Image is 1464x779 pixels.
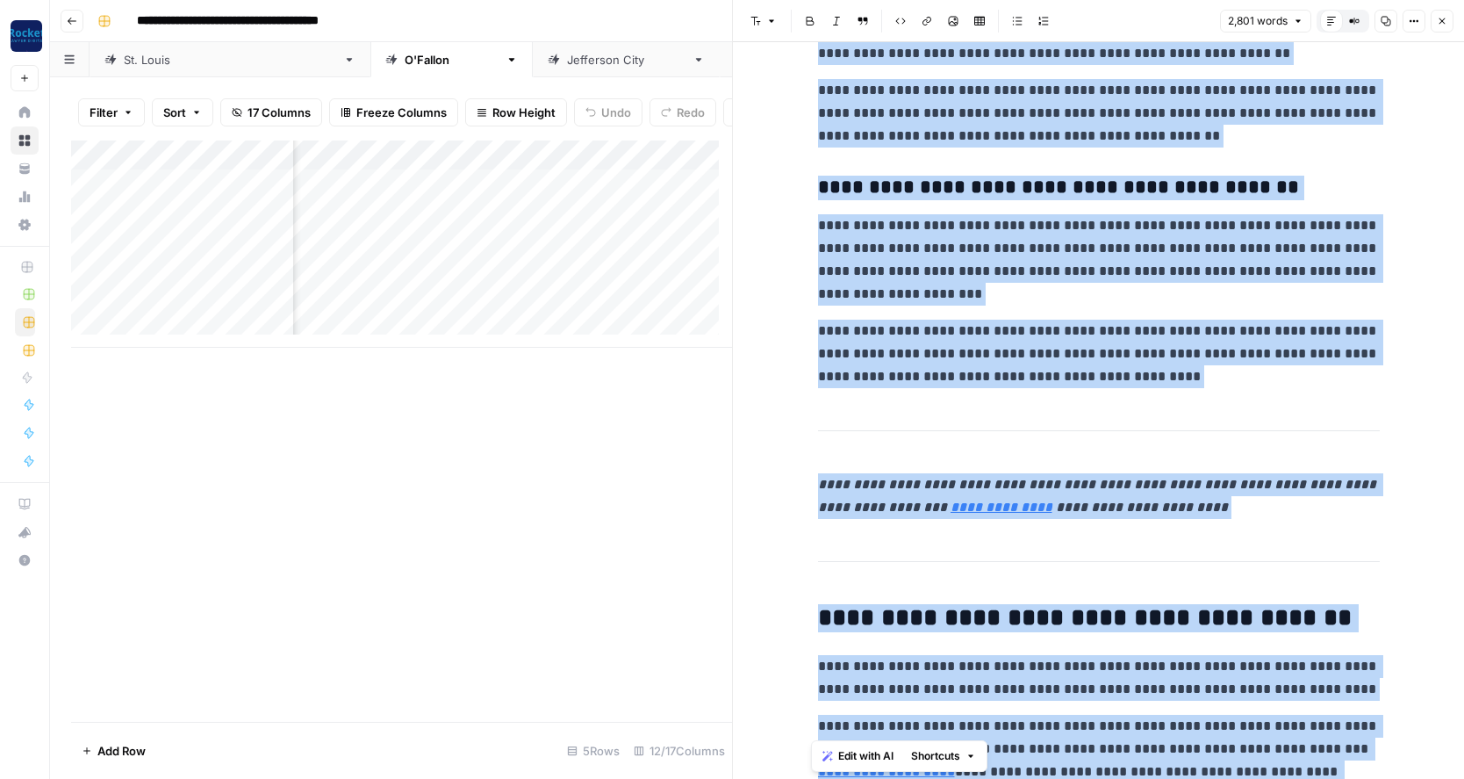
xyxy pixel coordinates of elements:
div: 12/17 Columns [627,737,732,765]
span: Shortcuts [911,748,960,764]
button: What's new? [11,518,39,546]
a: [PERSON_NAME] [370,42,533,77]
button: Freeze Columns [329,98,458,126]
a: Settings [11,211,39,239]
a: Independence [720,42,869,77]
button: Add Row [71,737,156,765]
div: [GEOGRAPHIC_DATA] [567,51,685,69]
img: Rocket Pilots Logo [11,20,42,52]
button: Undo [574,98,642,126]
a: Usage [11,183,39,211]
button: Sort [152,98,213,126]
a: [GEOGRAPHIC_DATA][PERSON_NAME] [90,42,370,77]
span: Add Row [97,742,146,760]
div: 5 Rows [560,737,627,765]
span: Undo [601,104,631,121]
span: Row Height [492,104,556,121]
button: Filter [78,98,145,126]
span: Freeze Columns [356,104,447,121]
button: Redo [649,98,716,126]
div: What's new? [11,519,38,545]
span: 2,801 words [1228,13,1288,29]
button: Workspace: Rocket Pilots [11,14,39,58]
div: [PERSON_NAME] [405,51,499,69]
button: Edit with AI [815,745,901,768]
span: 17 Columns [248,104,311,121]
button: Shortcuts [904,745,983,768]
span: Edit with AI [838,748,893,764]
a: AirOps Academy [11,490,39,518]
a: Browse [11,126,39,155]
button: Row Height [465,98,567,126]
div: [GEOGRAPHIC_DATA][PERSON_NAME] [124,51,336,69]
span: Redo [677,104,705,121]
a: Home [11,98,39,126]
a: Your Data [11,155,39,183]
button: Help + Support [11,546,39,574]
button: 17 Columns [220,98,322,126]
button: 2,801 words [1220,10,1311,32]
span: Filter [90,104,118,121]
span: Sort [163,104,186,121]
a: [GEOGRAPHIC_DATA] [533,42,720,77]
